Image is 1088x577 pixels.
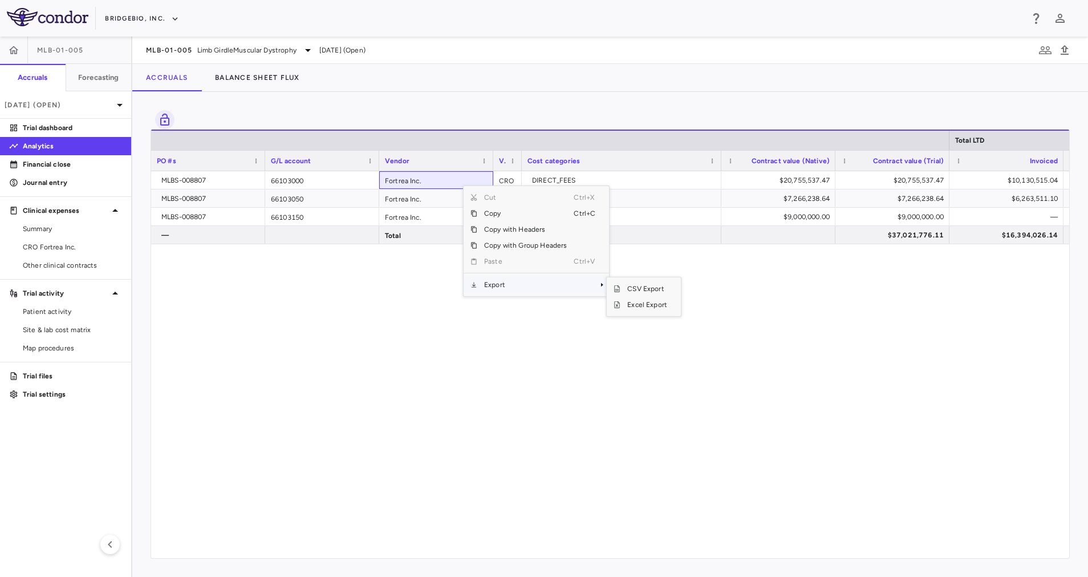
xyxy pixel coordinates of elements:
div: Context Menu [463,185,610,297]
p: [DATE] (Open) [5,100,113,110]
span: Copy [477,205,574,221]
span: Ctrl+V [574,253,599,269]
div: MLBS-008807 [161,171,259,189]
div: 66103150 [265,208,379,225]
span: Limb GirdleMuscular Dystrophy [197,45,297,55]
div: — [960,208,1058,226]
span: Patient activity [23,306,122,317]
span: Cut [477,189,574,205]
div: Fortrea Inc. [379,189,493,207]
span: Paste [477,253,574,269]
div: $20,755,537.47 [846,171,944,189]
span: Ctrl+C [574,205,599,221]
div: Fortrea Inc. [379,171,493,189]
span: Summary [23,224,122,234]
div: INVESTIGATOR_FEES [532,208,716,226]
span: Site & lab cost matrix [23,325,122,335]
img: logo-full-SnFGN8VE.png [7,8,88,26]
span: CRO Fortrea Inc. [23,242,122,252]
span: Export [477,277,574,293]
p: Trial dashboard [23,123,122,133]
span: Map procedures [23,343,122,353]
div: MLBS-008807 [161,189,259,208]
div: $37,021,776.11 [846,226,944,244]
button: Accruals [132,64,201,91]
p: Financial close [23,159,122,170]
p: Clinical expenses [23,205,108,216]
div: $9,000,000.00 [846,208,944,226]
div: $6,263,511.10 [960,189,1058,208]
span: Copy with Group Headers [477,237,574,253]
span: Lock grid [151,115,174,123]
span: Other clinical contracts [23,260,122,271]
span: MLB-01-005 [37,46,84,55]
div: SubMenu [606,277,681,317]
div: 66103000 [265,171,379,189]
span: G/L account [271,157,311,165]
span: Copy with Headers [477,221,574,237]
p: Journal entry [23,177,122,188]
div: PASS_THROUGH [532,189,716,208]
p: Trial settings [23,389,122,400]
div: $16,394,026.14 [960,226,1058,244]
div: CRO [493,171,522,189]
div: $9,000,000.00 [732,208,830,226]
div: $10,130,515.04 [960,171,1058,189]
p: Trial files [23,371,122,381]
button: BridgeBio, Inc. [105,10,179,28]
span: Ctrl+X [574,189,599,205]
span: [DATE] (Open) [319,45,366,55]
span: PO #s [157,157,176,165]
span: Vendor type [499,157,506,165]
span: Excel Export [620,297,674,313]
h6: Accruals [18,72,47,83]
p: Trial activity [23,288,108,298]
span: Invoiced [1030,157,1058,165]
span: Contract value (Trial) [873,157,944,165]
div: Fortrea Inc. [379,208,493,225]
span: Contract value (Native) [752,157,830,165]
div: $7,266,238.64 [846,189,944,208]
div: DIRECT_FEES [532,171,716,189]
span: MLB-01-005 [146,46,193,55]
div: Total [379,226,493,244]
div: $20,755,537.47 [732,171,830,189]
span: CSV Export [620,281,674,297]
div: 66103050 [265,189,379,207]
span: Cost categories [527,157,580,165]
button: Balance Sheet Flux [201,64,314,91]
p: Analytics [23,141,122,151]
div: $7,266,238.64 [732,189,830,208]
div: MLBS-008807 [161,208,259,226]
span: Vendor [385,157,409,165]
h6: Forecasting [78,72,119,83]
span: Total LTD [955,136,984,144]
div: — [161,226,259,244]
